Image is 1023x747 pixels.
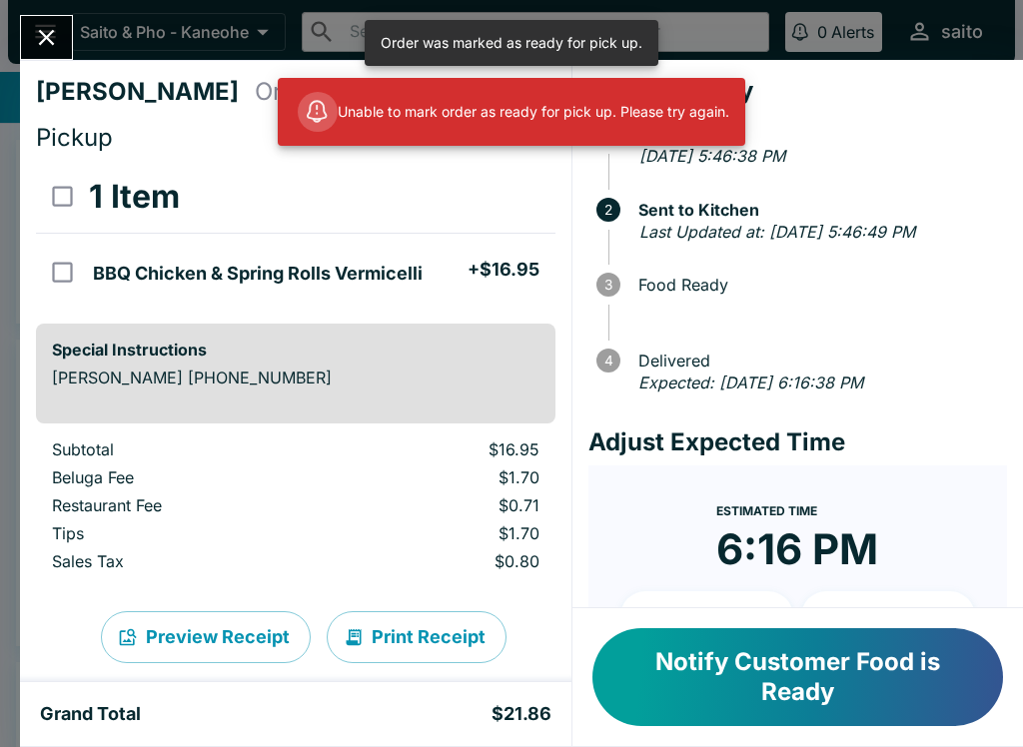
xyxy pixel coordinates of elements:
h4: Order Activity [588,76,1007,106]
span: Sent to Kitchen [628,201,1007,219]
h5: Grand Total [40,702,141,726]
button: Print Receipt [327,611,507,663]
text: 2 [604,202,612,218]
h5: + $16.95 [468,258,539,282]
text: 4 [603,353,612,369]
span: Pickup [36,123,113,152]
h6: Special Instructions [52,340,539,360]
table: orders table [36,439,555,579]
em: [DATE] 5:46:38 PM [639,146,785,166]
button: + 10 [620,591,794,641]
p: Restaurant Fee [52,495,317,515]
div: Order was marked as ready for pick up. [381,26,642,60]
p: Sales Tax [52,551,317,571]
span: Received [628,125,1007,143]
span: Delivered [628,352,1007,370]
span: Food Ready [628,276,1007,294]
p: $1.70 [349,467,538,487]
p: [PERSON_NAME] [PHONE_NUMBER] [52,368,539,387]
h4: [PERSON_NAME] [36,77,255,107]
p: Beluga Fee [52,467,317,487]
h5: $21.86 [492,702,551,726]
p: Subtotal [52,439,317,459]
h3: 1 Item [89,177,180,217]
time: 6:16 PM [716,523,878,575]
button: Close [21,16,72,59]
button: Preview Receipt [101,611,311,663]
table: orders table [36,161,555,308]
span: Estimated Time [716,503,817,518]
em: Last Updated at: [DATE] 5:46:49 PM [639,222,915,242]
p: $0.71 [349,495,538,515]
h4: Order # 135984 [255,77,427,107]
em: Expected: [DATE] 6:16:38 PM [638,373,863,392]
text: 3 [604,277,612,293]
h4: Adjust Expected Time [588,427,1007,457]
p: $16.95 [349,439,538,459]
div: Unable to mark order as ready for pick up. Please try again. [298,84,729,140]
button: Notify Customer Food is Ready [592,628,1003,726]
p: Tips [52,523,317,543]
h5: BBQ Chicken & Spring Rolls Vermicelli [93,262,423,286]
p: $0.80 [349,551,538,571]
button: + 20 [801,591,975,641]
p: $1.70 [349,523,538,543]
